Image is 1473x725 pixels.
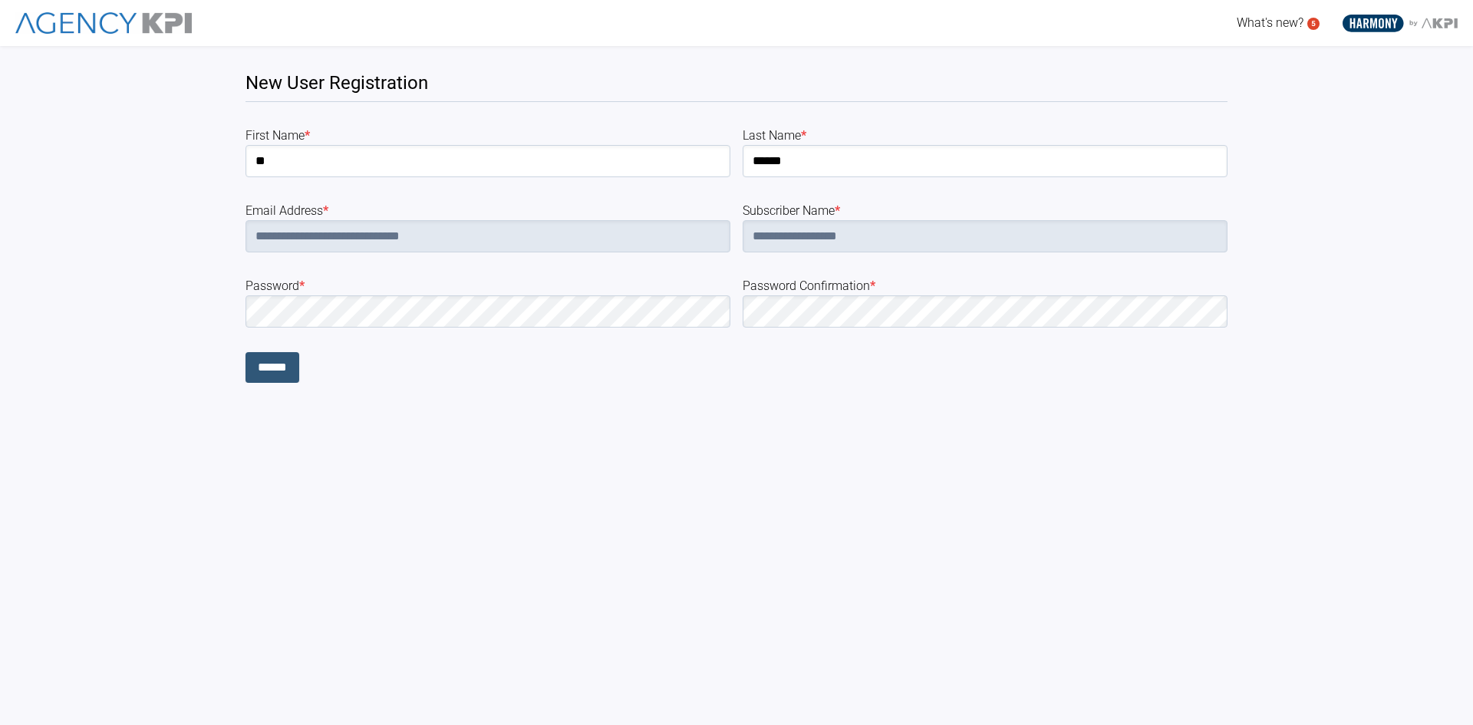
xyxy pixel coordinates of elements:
[245,202,730,220] label: email Address
[835,203,840,218] abbr: required
[743,277,1227,295] label: password Confirmation
[245,127,730,145] label: first Name
[15,12,192,35] img: AgencyKPI
[1237,15,1303,30] span: What's new?
[743,127,1227,145] label: last Name
[1307,18,1320,30] a: 5
[245,71,1227,102] h1: New User Registration
[1311,19,1316,28] text: 5
[323,203,328,218] abbr: required
[870,278,875,293] abbr: required
[801,128,806,143] abbr: required
[305,128,310,143] abbr: required
[743,202,1227,220] label: subscriber Name
[299,278,305,293] abbr: required
[245,277,730,295] label: password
